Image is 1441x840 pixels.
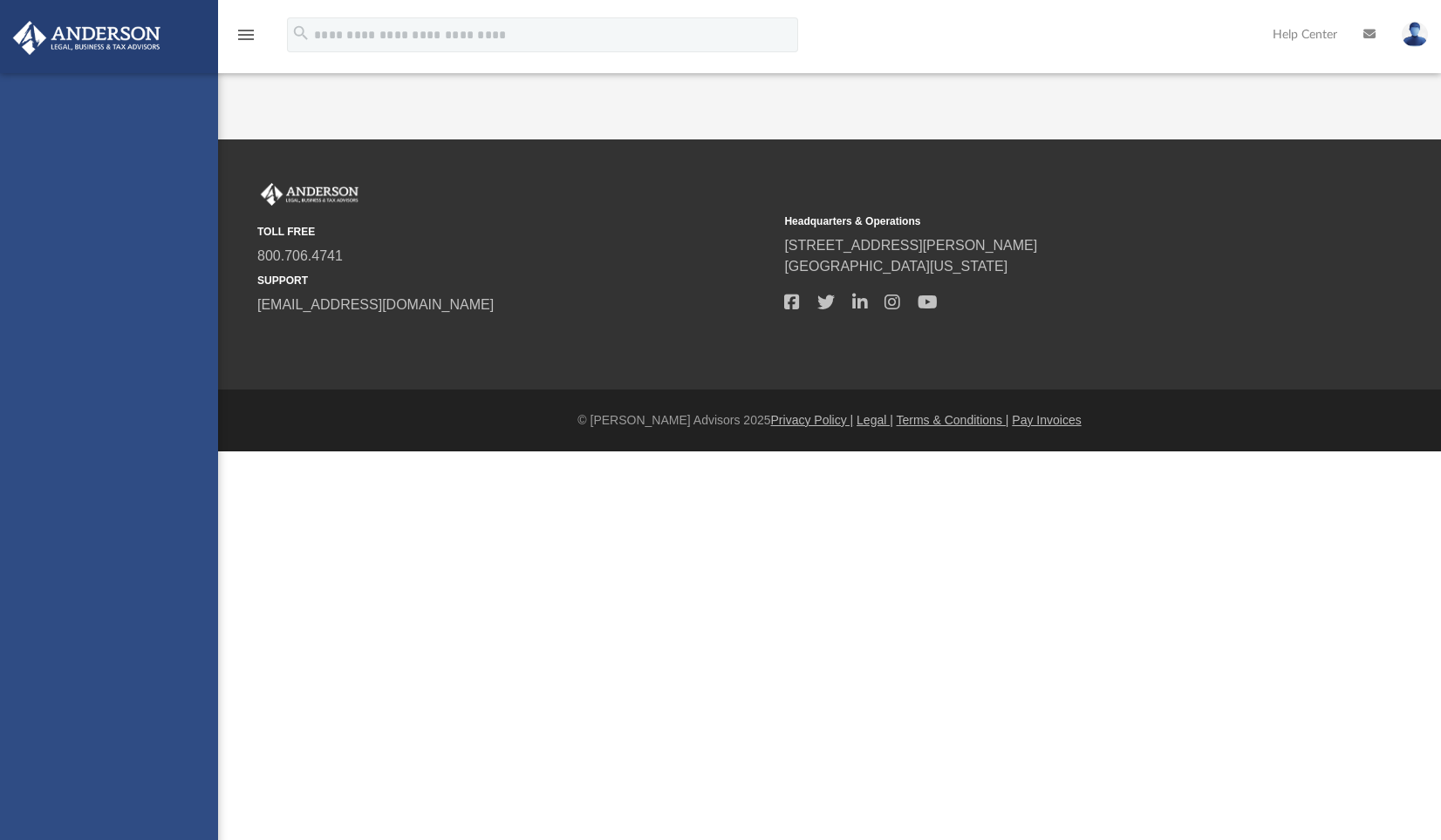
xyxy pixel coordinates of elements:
[771,413,854,427] a: Privacy Policy |
[257,248,343,263] a: 800.706.4741
[218,411,1441,430] div: © [PERSON_NAME] Advisors 2025
[8,21,166,55] img: Anderson Advisors Platinum Portal
[1402,22,1428,47] img: User Pic
[257,224,772,240] small: TOLL FREE
[784,238,1037,253] a: [STREET_ADDRESS][PERSON_NAME]
[897,413,1009,427] a: Terms & Conditions |
[857,413,893,427] a: Legal |
[257,183,362,206] img: Anderson Advisors Platinum Portal
[257,297,494,312] a: [EMAIL_ADDRESS][DOMAIN_NAME]
[784,259,1007,274] a: [GEOGRAPHIC_DATA][US_STATE]
[236,33,256,45] a: menu
[784,213,1299,229] small: Headquarters & Operations
[291,24,311,43] i: search
[1012,413,1081,427] a: Pay Invoices
[236,24,256,45] i: menu
[257,273,772,288] small: SUPPORT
